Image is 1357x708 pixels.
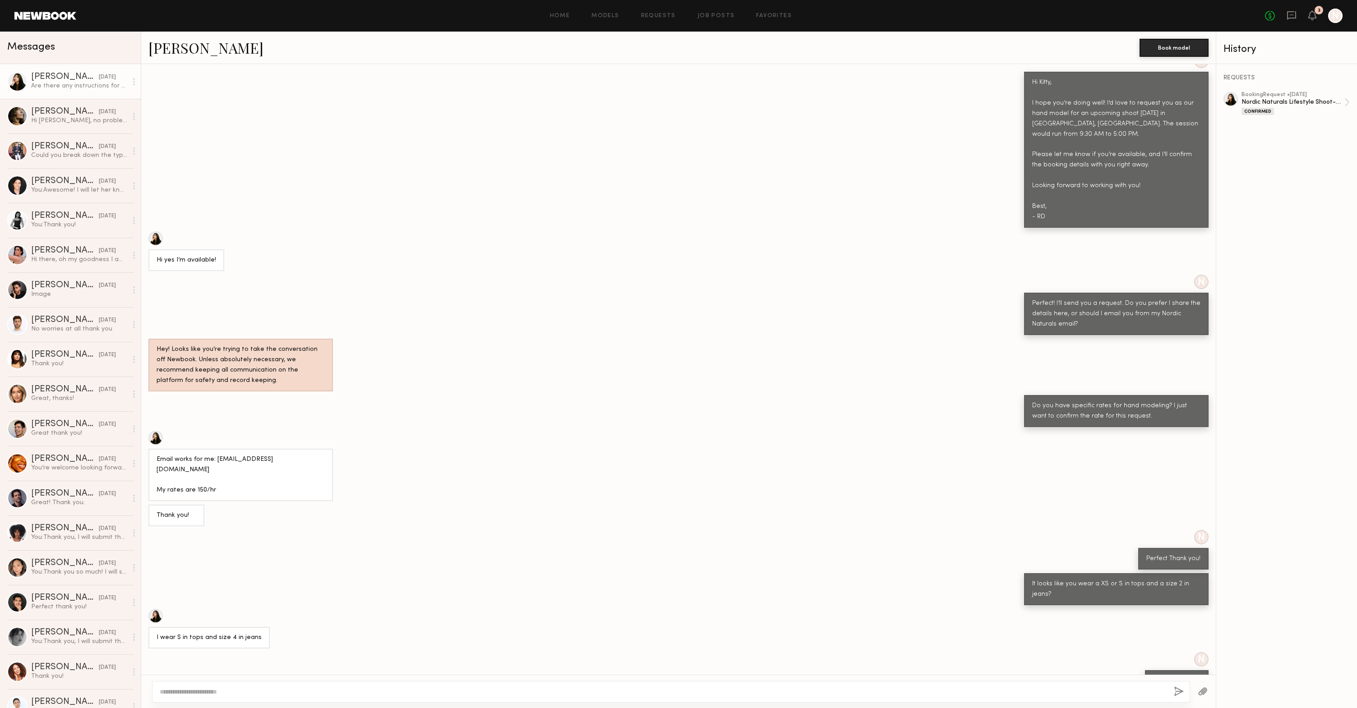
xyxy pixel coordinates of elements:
div: [PERSON_NAME] [31,628,99,637]
div: Hi yes I’m available! [157,255,216,266]
div: You: Thank you so much! I will submit these! [31,568,127,576]
div: You: Thank you, I will submit these! [31,533,127,542]
a: Home [550,13,570,19]
div: Perfect Thank you! [1146,554,1200,564]
div: [DATE] [99,455,116,464]
div: [PERSON_NAME] [31,142,99,151]
div: [PERSON_NAME] [31,524,99,533]
a: [PERSON_NAME] [148,38,263,57]
div: [PERSON_NAME] [31,420,99,429]
div: [DATE] [99,559,116,568]
div: [DATE] [99,212,116,221]
a: bookingRequest •[DATE]Nordic Naturals Lifestyle Shoot-P067Confirmed [1242,92,1350,115]
div: [PERSON_NAME] [31,385,99,394]
div: [PERSON_NAME] [31,177,99,186]
div: [PERSON_NAME] [31,455,99,464]
div: Great thank you! [31,429,127,437]
div: History [1223,44,1350,55]
div: Hi there, oh my goodness I am so sorry. Unfortunately I was shooting in [GEOGRAPHIC_DATA] and I c... [31,255,127,264]
div: Perfect thank you! [31,602,127,611]
div: [PERSON_NAME] [31,246,99,255]
div: It looks like you wear a XS or S in tops and a size 2 in jeans? [1032,579,1200,600]
div: Could you break down the typical day rates? [31,151,127,160]
div: Hi Kitty, I hope you’re doing well! I’d love to request you as our hand model for an upcoming sho... [1032,78,1200,222]
div: [PERSON_NAME] [31,107,99,116]
div: Thank you! [31,672,127,680]
div: [DATE] [99,594,116,602]
div: [DATE] [99,386,116,394]
div: [DATE] [99,177,116,186]
div: Confirmed [1242,108,1274,115]
a: Requests [641,13,676,19]
div: [PERSON_NAME] [31,663,99,672]
div: [PERSON_NAME] [31,281,99,290]
div: Image [31,290,127,299]
a: Job Posts [697,13,735,19]
div: [PERSON_NAME] [31,698,99,707]
div: You’re welcome looking forward to opportunity to work with you all. [GEOGRAPHIC_DATA] [31,464,127,472]
a: Book model [1140,43,1209,51]
div: Perfect! I’ll send you a request. Do you prefer I share the details here, or should I email you f... [1032,299,1200,330]
div: [DATE] [99,629,116,637]
div: [DATE] [99,420,116,429]
button: Book model [1140,39,1209,57]
div: [DATE] [99,663,116,672]
a: Models [591,13,619,19]
div: Thank you! [31,359,127,368]
div: [PERSON_NAME] [31,489,99,498]
div: 3 [1318,8,1320,13]
div: [PERSON_NAME] [31,559,99,568]
div: Are there any instructions for nail/color? [31,82,127,90]
span: Messages [7,42,55,52]
a: N [1328,9,1343,23]
div: booking Request • [DATE] [1242,92,1344,98]
div: Great! Thank you. [31,498,127,507]
div: I wear S in tops and size 4 in jeans [157,633,262,643]
div: You: Awesome! I will let her know. [31,186,127,194]
div: You: Thank you, I will submit these! [31,637,127,646]
div: [DATE] [99,316,116,325]
div: [DATE] [99,108,116,116]
div: [DATE] [99,73,116,82]
div: Nordic Naturals Lifestyle Shoot-P067 [1242,98,1344,106]
div: Do you have specific rates for hand modeling? I just want to confirm the rate for this request. [1032,401,1200,422]
div: [PERSON_NAME] [31,316,99,325]
div: You: Thank you! [31,221,127,229]
div: Hi [PERSON_NAME], no problem [EMAIL_ADDRESS][PERSON_NAME][DOMAIN_NAME] [PHONE_NUMBER] I would rat... [31,116,127,125]
div: [PERSON_NAME] [31,73,99,82]
div: REQUESTS [1223,75,1350,81]
div: [PERSON_NAME] [31,211,99,221]
div: [PERSON_NAME] [31,593,99,602]
div: [DATE] [99,247,116,255]
div: Thank you! [157,510,196,521]
div: [DATE] [99,143,116,151]
div: Great, thanks! [31,394,127,403]
div: [DATE] [99,698,116,707]
div: [DATE] [99,490,116,498]
div: No worries at all thank you [31,325,127,333]
div: [DATE] [99,281,116,290]
div: Email works for me: [EMAIL_ADDRESS][DOMAIN_NAME] My rates are 150/hr [157,455,325,496]
a: Favorites [756,13,792,19]
div: [DATE] [99,524,116,533]
div: [DATE] [99,351,116,359]
div: Hey! Looks like you’re trying to take the conversation off Newbook. Unless absolutely necessary, ... [157,345,325,386]
div: [PERSON_NAME] [31,350,99,359]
